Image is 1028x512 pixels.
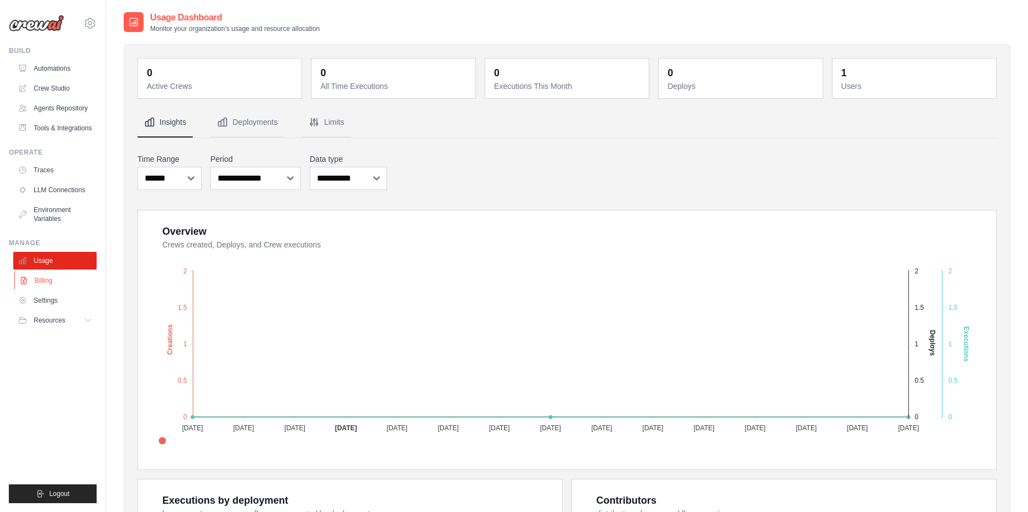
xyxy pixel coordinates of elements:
button: Limits [302,108,351,138]
div: Executions by deployment [162,493,288,508]
tspan: 0 [915,413,919,421]
a: Settings [13,292,97,309]
div: 1 [841,65,847,81]
dt: Active Crews [147,81,295,92]
tspan: 0.5 [178,377,187,384]
div: 0 [320,65,326,81]
dt: All Time Executions [320,81,468,92]
tspan: [DATE] [540,424,561,432]
dt: Executions This Month [494,81,642,92]
tspan: 2 [183,267,187,275]
span: Logout [49,489,70,498]
dt: Deploys [667,81,815,92]
div: 0 [494,65,500,81]
div: Manage [9,239,97,247]
tspan: 2 [948,267,952,275]
nav: Tabs [137,108,997,138]
tspan: [DATE] [693,424,714,432]
a: Environment Variables [13,201,97,228]
tspan: [DATE] [233,424,254,432]
a: Automations [13,60,97,77]
tspan: 1.5 [948,304,958,312]
tspan: 2 [915,267,919,275]
tspan: [DATE] [847,424,868,432]
button: Insights [137,108,193,138]
a: Usage [13,252,97,270]
tspan: 1 [915,340,919,348]
button: Resources [13,312,97,329]
tspan: 1.5 [915,304,924,312]
div: Build [9,46,97,55]
tspan: [DATE] [335,424,357,432]
tspan: 1 [948,340,952,348]
img: Logo [9,15,64,31]
dt: Crews created, Deploys, and Crew executions [162,239,983,250]
label: Time Range [137,154,202,165]
a: Traces [13,161,97,179]
a: Crew Studio [13,80,97,97]
tspan: [DATE] [643,424,664,432]
a: LLM Connections [13,181,97,199]
text: Executions [962,326,970,362]
div: 0 [667,65,673,81]
tspan: [DATE] [898,424,919,432]
tspan: [DATE] [591,424,612,432]
a: Billing [14,272,98,289]
button: Logout [9,484,97,503]
button: Deployments [210,108,284,138]
tspan: [DATE] [284,424,305,432]
tspan: 1 [183,340,187,348]
div: Operate [9,148,97,157]
tspan: [DATE] [182,424,203,432]
div: Contributors [596,493,656,508]
dt: Users [841,81,989,92]
tspan: [DATE] [438,424,459,432]
tspan: [DATE] [745,424,766,432]
h2: Usage Dashboard [150,11,320,24]
tspan: [DATE] [489,424,510,432]
label: Period [210,154,301,165]
tspan: 0.5 [915,377,924,384]
div: 0 [147,65,152,81]
a: Agents Repository [13,99,97,117]
tspan: [DATE] [386,424,407,432]
tspan: [DATE] [796,424,817,432]
div: Overview [162,224,206,239]
p: Monitor your organization's usage and resource allocation [150,24,320,33]
tspan: 0.5 [948,377,958,384]
text: Creations [166,324,174,355]
tspan: 0 [948,413,952,421]
text: Deploys [929,330,936,356]
a: Tools & Integrations [13,119,97,137]
tspan: 0 [183,413,187,421]
label: Data type [310,154,387,165]
tspan: 1.5 [178,304,187,312]
span: Resources [34,316,65,325]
